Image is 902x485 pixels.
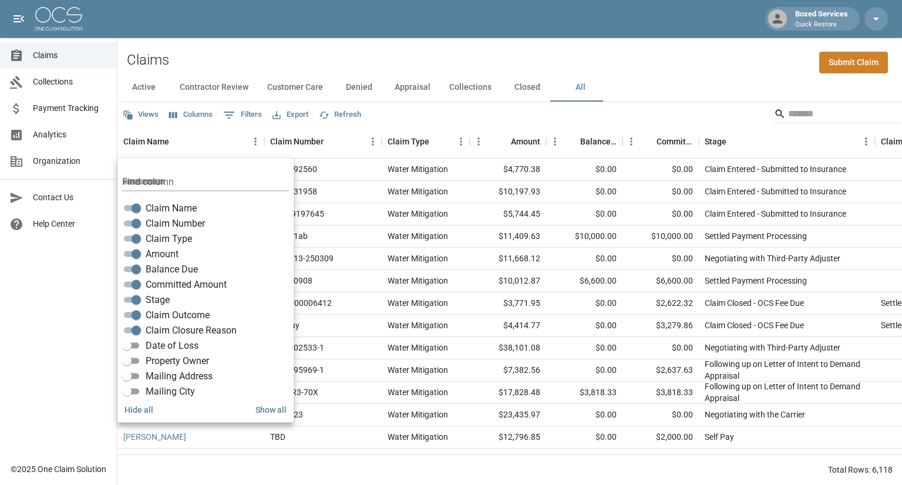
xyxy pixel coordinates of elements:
button: Menu [452,133,470,150]
span: Contact Us [33,191,107,204]
button: Sort [564,133,580,150]
div: Select columns [117,159,294,423]
div: Water Mitigation [388,364,448,376]
button: Contractor Review [170,73,258,102]
div: Amount [470,125,546,158]
span: Stage [146,293,170,307]
div: $10,197.93 [470,181,546,203]
span: Collections [33,76,107,88]
div: Claim Name [123,125,169,158]
div: Claim Entered - Submitted to Insurance [705,186,846,197]
div: AZHO-00006412 [270,297,332,309]
div: $0.00 [546,426,622,449]
div: Following up on Letter of Intent to Demand Appraisal [705,380,869,404]
div: Claim Number [264,125,382,158]
button: All [554,73,607,102]
div: Following up on Letter of Intent to Demand Appraisal [705,358,869,382]
p: Quick Restore [795,20,848,30]
div: Water Mitigation [388,208,448,220]
button: Sort [169,133,186,150]
div: Boxed Services [790,8,853,29]
div: $6,600.00 [622,270,699,292]
div: $5,744.45 [470,203,546,225]
img: ocs-logo-white-transparent.png [35,7,82,31]
button: Menu [546,133,564,150]
span: Committed Amount [146,278,227,292]
div: $0.00 [622,248,699,270]
div: $0.00 [546,159,622,181]
a: Submit Claim [819,52,888,73]
div: TBD [270,431,285,443]
div: $2,637.63 [622,359,699,382]
div: $23,435.97 [470,404,546,426]
div: Settled Payment Processing [705,275,807,287]
div: $7,382.56 [470,359,546,382]
div: Stage [705,125,726,158]
div: Committed Amount [657,125,693,158]
div: Amount [511,125,540,158]
span: Claim Number [146,217,205,231]
button: Sort [429,133,446,150]
div: Claim Type [388,125,429,158]
span: Payment Tracking [33,102,107,114]
div: Balance Due [580,125,617,158]
div: $2,000.00 [622,426,699,449]
div: Self Pay [705,431,734,443]
div: $0.00 [622,404,699,426]
button: Closed [501,73,554,102]
div: $0.00 [546,359,622,382]
div: Negotiating with Third-Party Adjuster [705,342,840,353]
div: $12,796.85 [470,426,546,449]
div: Deductible Due [705,453,759,465]
button: Sort [494,133,511,150]
div: $0.00 [622,337,699,359]
div: 1540813-250309 [270,252,334,264]
button: Menu [622,133,640,150]
button: Refresh [316,106,364,124]
a: [PERSON_NAME] [123,453,186,465]
div: Total Rows: 6,118 [828,464,893,476]
div: $3,771.95 [470,292,546,315]
button: Menu [364,133,382,150]
div: Water Mitigation [388,386,448,398]
div: Committed Amount [622,125,699,158]
div: $0.00 [546,337,622,359]
div: 5037902533-1 [270,342,324,353]
div: Negotiating with the Carrier [705,409,805,420]
div: Negotiating with Third-Party Adjuster [705,252,840,264]
div: 0803731958 [270,186,317,197]
div: Water Mitigation [388,230,448,242]
div: $2,622.32 [622,292,699,315]
div: Claim Closed - OCS Fee Due [705,319,804,331]
div: Settled Payment Processing [705,230,807,242]
div: $7,593.56 [470,449,546,471]
div: Claim Name [117,125,264,158]
span: Balance Due [146,262,198,277]
div: Water Mitigation [388,186,448,197]
div: $0.00 [546,292,622,315]
div: $0.00 [622,181,699,203]
div: Water Mitigation [388,297,448,309]
div: Water Mitigation [388,342,448,353]
button: Menu [857,133,875,150]
div: $4,770.38 [470,159,546,181]
div: © 2025 One Claim Solution [11,463,106,475]
div: $17,828.48 [470,382,546,404]
div: $11,668.12 [470,248,546,270]
div: Balance Due [546,125,622,158]
div: $0.00 [546,404,622,426]
button: Appraisal [385,73,440,102]
div: $5,280.00 [622,449,699,471]
div: Claim Number [270,125,324,158]
div: Search [774,105,900,126]
span: Organization [33,155,107,167]
div: $0.00 [546,248,622,270]
button: Customer Care [258,73,332,102]
div: 06-87R3-70X [270,386,318,398]
button: Show filters [220,106,265,124]
div: dynamic tabs [117,73,902,102]
div: Water Mitigation [388,453,448,465]
div: $1,000.00 [546,449,622,471]
button: Sort [726,133,743,150]
span: Claim Type [146,232,192,246]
